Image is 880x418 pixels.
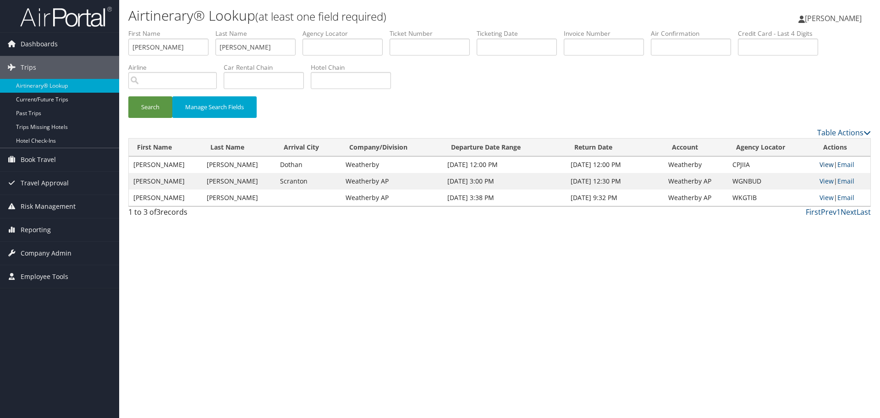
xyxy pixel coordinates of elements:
td: [DATE] 12:00 PM [566,156,664,173]
td: Scranton [275,173,341,189]
td: Weatherby [341,156,443,173]
th: Actions [815,139,870,156]
td: | [815,156,870,173]
td: [DATE] 9:32 PM [566,189,664,206]
td: | [815,189,870,206]
th: Return Date: activate to sort column ascending [566,139,664,156]
td: CPJIIA [728,156,815,173]
label: Car Rental Chain [224,63,311,72]
span: Trips [21,56,36,79]
label: Hotel Chain [311,63,398,72]
span: Dashboards [21,33,58,56]
td: [PERSON_NAME] [129,189,202,206]
a: Email [837,160,854,169]
a: Prev [821,207,836,217]
td: [DATE] 3:00 PM [443,173,566,189]
td: [PERSON_NAME] [202,156,275,173]
th: Agency Locator: activate to sort column ascending [728,139,815,156]
a: Table Actions [817,128,871,138]
a: Email [837,177,854,185]
span: Employee Tools [21,265,68,288]
span: Company Admin [21,242,71,265]
label: Credit Card - Last 4 Digits [738,29,825,38]
td: | [815,173,870,189]
td: Dothan [275,156,341,173]
td: [PERSON_NAME] [129,173,202,189]
span: 3 [156,207,160,217]
td: [DATE] 12:30 PM [566,173,664,189]
span: Travel Approval [21,172,69,195]
span: Risk Management [21,195,76,218]
h1: Airtinerary® Lookup [128,6,623,25]
small: (at least one field required) [255,9,386,24]
td: [PERSON_NAME] [129,156,202,173]
td: WKGTIB [728,189,815,206]
td: WGNBUD [728,173,815,189]
label: Ticket Number [390,29,477,38]
a: Last [857,207,871,217]
label: Last Name [215,29,302,38]
a: Next [841,207,857,217]
span: Book Travel [21,148,56,171]
th: Departure Date Range: activate to sort column ascending [443,139,566,156]
label: Agency Locator [302,29,390,38]
td: Weatherby [664,156,727,173]
th: Account: activate to sort column ascending [664,139,727,156]
td: [PERSON_NAME] [202,189,275,206]
img: airportal-logo.png [20,6,112,28]
td: Weatherby AP [341,189,443,206]
td: Weatherby AP [664,189,727,206]
td: Weatherby AP [341,173,443,189]
div: 1 to 3 of records [128,206,304,222]
td: [DATE] 12:00 PM [443,156,566,173]
a: [PERSON_NAME] [798,5,871,32]
label: Invoice Number [564,29,651,38]
a: 1 [836,207,841,217]
span: [PERSON_NAME] [805,13,862,23]
a: First [806,207,821,217]
button: Manage Search Fields [172,96,257,118]
label: Ticketing Date [477,29,564,38]
button: Search [128,96,172,118]
span: Reporting [21,218,51,241]
a: View [819,193,834,202]
label: First Name [128,29,215,38]
td: Weatherby AP [664,173,727,189]
th: Arrival City: activate to sort column ascending [275,139,341,156]
a: View [819,160,834,169]
th: First Name: activate to sort column ascending [129,139,202,156]
label: Airline [128,63,224,72]
th: Company/Division [341,139,443,156]
a: View [819,177,834,185]
td: [DATE] 3:38 PM [443,189,566,206]
label: Air Confirmation [651,29,738,38]
td: [PERSON_NAME] [202,173,275,189]
a: Email [837,193,854,202]
th: Last Name: activate to sort column ascending [202,139,275,156]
